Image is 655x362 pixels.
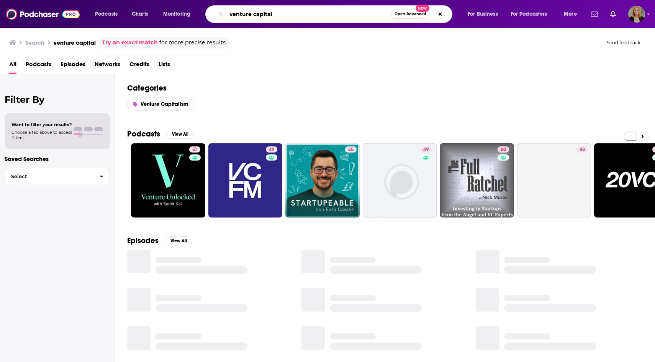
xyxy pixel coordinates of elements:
span: 48 [580,146,585,154]
button: Select [5,168,110,185]
button: View All [165,236,192,245]
a: Lists [159,58,170,74]
a: 48 [517,143,591,218]
span: New [416,5,429,12]
a: Try an exact match [102,38,158,47]
a: Networks [95,58,120,74]
h2: Categories [127,83,643,93]
a: PodcastsView All [127,129,194,139]
button: View All [166,130,194,139]
a: 51 [189,146,200,153]
a: All [9,58,16,74]
h3: Search [25,39,44,46]
button: Open AdvancedNew [391,10,430,19]
a: Podcasts [26,58,51,74]
input: Search podcasts, credits, & more... [226,8,391,20]
a: EpisodesView All [127,236,192,245]
button: Show profile menu [628,6,645,23]
a: 55 [345,146,357,153]
a: Credits [129,58,149,74]
span: Logged in as emckenzie [628,6,645,23]
span: Choose a tab above to access filters. [11,130,72,140]
span: For Business [468,9,498,19]
button: open menu [558,8,586,20]
span: More [564,9,577,19]
h3: venture capital [54,39,96,46]
span: 55 [348,146,354,154]
div: Search podcasts, credits, & more... [213,5,460,23]
h2: Filter By [5,94,110,105]
span: 49 [269,146,274,154]
span: Charts [132,9,148,19]
button: open menu [462,8,508,20]
a: Show notifications dropdown [607,8,619,21]
a: 49 [208,143,283,218]
a: 60 [440,143,514,218]
button: Send feedback [604,39,643,46]
span: Venture Capitalism [141,101,188,107]
p: Saved Searches [5,155,110,162]
a: Show notifications dropdown [588,8,601,21]
span: Monitoring [163,9,190,19]
span: 60 [501,146,506,154]
span: Open Advanced [395,12,426,16]
span: Podcasts [95,9,118,19]
a: 55 [285,143,360,218]
span: Want to filter your results? [11,122,72,127]
button: open menu [158,8,200,20]
span: 51 [192,146,197,154]
span: for more precise results [159,38,226,47]
a: 60 [498,146,509,153]
span: 49 [423,146,429,154]
h2: Episodes [127,236,159,245]
a: Charts [127,8,153,20]
h2: Podcasts [127,129,160,139]
a: 48 [576,146,588,153]
button: open menu [506,8,558,20]
a: 49 [266,146,277,153]
img: Podchaser - Follow, Share and Rate Podcasts [6,7,80,21]
span: For Podcasters [511,9,547,19]
img: User Profile [628,6,645,23]
a: Episodes [61,58,85,74]
a: 49 [363,143,437,218]
a: 51 [131,143,205,218]
button: open menu [90,8,128,20]
span: Select [5,174,93,179]
a: 49 [420,146,432,153]
a: Venture Capitalism [127,97,193,111]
